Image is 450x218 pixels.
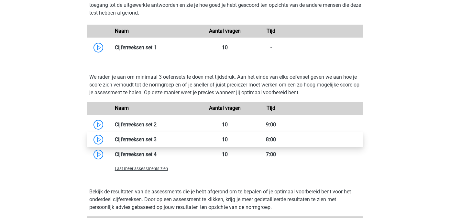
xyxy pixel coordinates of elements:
p: Bekijk de resultaten van de assessments die je hebt afgerond om te bepalen of je optimaal voorber... [89,188,361,211]
div: Naam [110,104,202,112]
div: Tijd [248,104,294,112]
div: Aantal vragen [202,27,248,35]
div: Tijd [248,27,294,35]
div: Cijferreeksen set 3 [110,136,202,143]
div: Cijferreeksen set 2 [110,121,202,129]
div: Cijferreeksen set 1 [110,44,202,52]
p: We raden je aan om minimaal 3 oefensets te doen met tijdsdruk. Aan het einde van elke oefenset ge... [89,73,361,97]
div: Cijferreeksen set 4 [110,151,202,158]
div: Aantal vragen [202,104,248,112]
span: Laat meer assessments zien [115,166,168,171]
div: Naam [110,27,202,35]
